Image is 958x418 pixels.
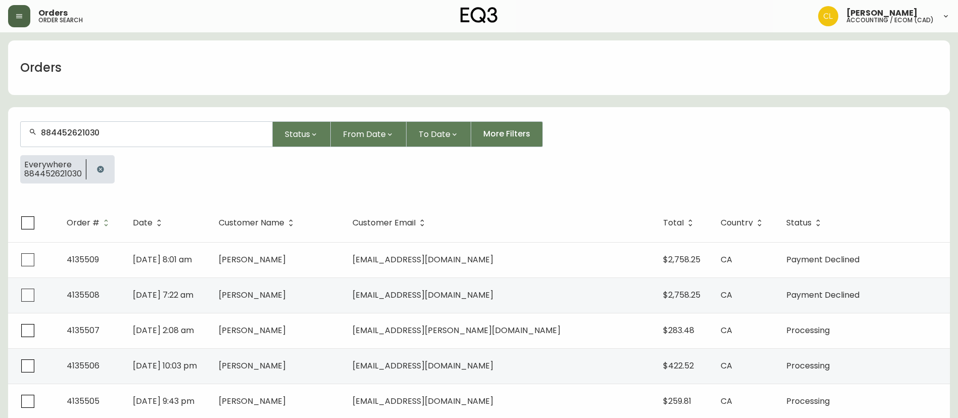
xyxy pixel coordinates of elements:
input: Search [41,128,264,137]
span: Order # [67,218,113,227]
button: From Date [331,121,407,147]
span: [DATE] 2:08 am [133,324,194,336]
span: To Date [419,128,450,141]
span: [EMAIL_ADDRESS][DOMAIN_NAME] [352,254,493,265]
button: To Date [407,121,471,147]
span: $2,758.25 [663,254,700,265]
span: From Date [343,128,386,141]
span: Customer Name [219,218,297,227]
span: 4135505 [67,395,99,407]
span: [PERSON_NAME] [219,395,286,407]
span: [DATE] 10:03 pm [133,360,197,371]
span: Processing [786,324,830,336]
span: 4135508 [67,289,99,301]
h1: Orders [20,59,62,76]
span: CA [721,360,732,371]
span: $2,758.25 [663,289,700,301]
span: [EMAIL_ADDRESS][DOMAIN_NAME] [352,395,493,407]
span: Total [663,220,684,226]
h5: accounting / ecom (cad) [846,17,934,23]
span: CA [721,254,732,265]
span: $422.52 [663,360,694,371]
span: Status [285,128,310,141]
span: Processing [786,360,830,371]
span: [DATE] 7:22 am [133,289,193,301]
span: Processing [786,395,830,407]
span: [EMAIL_ADDRESS][DOMAIN_NAME] [352,289,493,301]
span: CA [721,395,732,407]
span: Payment Declined [786,254,860,265]
span: Payment Declined [786,289,860,301]
span: 4135506 [67,360,99,371]
span: Country [721,220,753,226]
button: Status [273,121,331,147]
span: Date [133,220,153,226]
span: [DATE] 8:01 am [133,254,192,265]
span: $283.48 [663,324,694,336]
span: Status [786,220,812,226]
span: [PERSON_NAME] [219,254,286,265]
img: logo [461,7,498,23]
span: More Filters [483,128,530,140]
span: Customer Name [219,220,284,226]
span: 884452621030 [24,169,82,178]
span: CA [721,289,732,301]
span: 4135507 [67,324,99,336]
span: 4135509 [67,254,99,265]
span: $259.81 [663,395,691,407]
span: Country [721,218,766,227]
span: [DATE] 9:43 pm [133,395,194,407]
span: Status [786,218,825,227]
span: Total [663,218,697,227]
span: [PERSON_NAME] [219,324,286,336]
button: More Filters [471,121,543,147]
img: c8a50d9e0e2261a29cae8bb82ebd33d8 [818,6,838,26]
span: Order # [67,220,99,226]
span: [PERSON_NAME] [846,9,918,17]
span: Orders [38,9,68,17]
span: Everywhere [24,160,82,169]
span: Customer Email [352,218,429,227]
span: CA [721,324,732,336]
h5: order search [38,17,83,23]
span: [PERSON_NAME] [219,360,286,371]
span: [PERSON_NAME] [219,289,286,301]
span: [EMAIL_ADDRESS][PERSON_NAME][DOMAIN_NAME] [352,324,561,336]
span: Date [133,218,166,227]
span: [EMAIL_ADDRESS][DOMAIN_NAME] [352,360,493,371]
span: Customer Email [352,220,416,226]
